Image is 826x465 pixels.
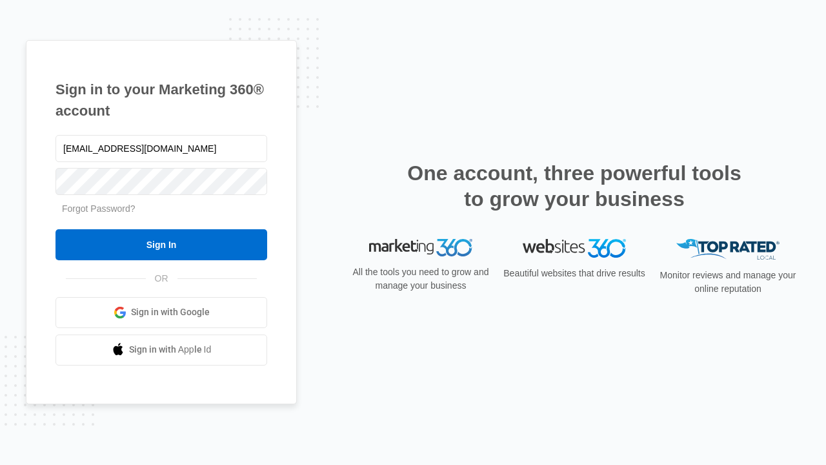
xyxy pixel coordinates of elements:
[55,297,267,328] a: Sign in with Google
[129,343,212,356] span: Sign in with Apple Id
[62,203,136,214] a: Forgot Password?
[656,269,800,296] p: Monitor reviews and manage your online reputation
[676,239,780,260] img: Top Rated Local
[348,265,493,293] p: All the tools you need to grow and manage your business
[55,79,267,121] h1: Sign in to your Marketing 360® account
[369,239,472,257] img: Marketing 360
[55,229,267,260] input: Sign In
[131,305,210,319] span: Sign in with Google
[403,160,745,212] h2: One account, three powerful tools to grow your business
[502,267,647,280] p: Beautiful websites that drive results
[55,335,267,366] a: Sign in with Apple Id
[55,135,267,162] input: Email
[146,272,177,285] span: OR
[523,239,626,258] img: Websites 360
